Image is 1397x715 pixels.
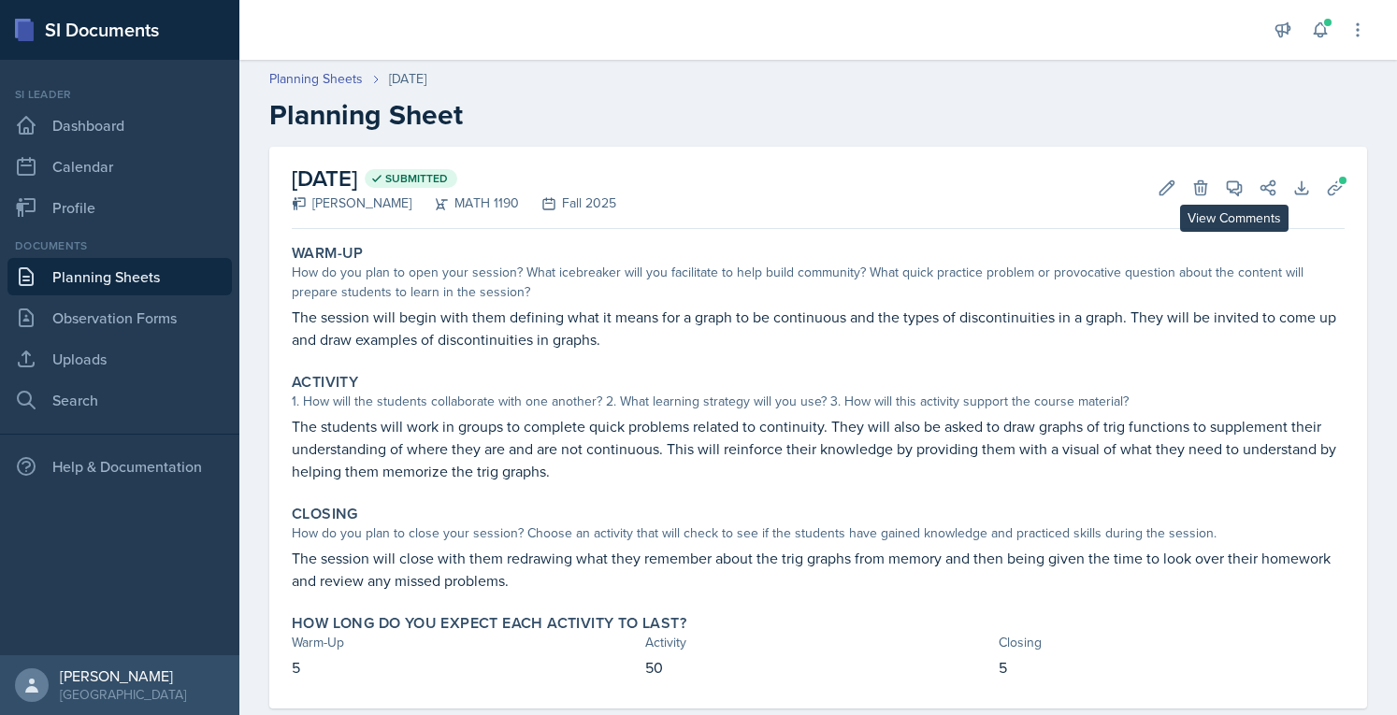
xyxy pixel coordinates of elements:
div: Help & Documentation [7,448,232,485]
p: The students will work in groups to complete quick problems related to continuity. They will also... [292,415,1345,482]
p: The session will begin with them defining what it means for a graph to be continuous and the type... [292,306,1345,350]
h2: Planning Sheet [269,98,1367,132]
div: Activity [645,633,991,652]
div: [DATE] [389,69,426,89]
p: 5 [292,656,638,679]
div: [PERSON_NAME] [60,666,186,685]
div: How do you plan to close your session? Choose an activity that will check to see if the students ... [292,523,1345,543]
a: Planning Sheets [7,258,232,295]
a: Dashboard [7,107,232,144]
p: 5 [999,656,1345,679]
div: [PERSON_NAME] [292,193,411,213]
a: Observation Forms [7,299,232,336]
div: MATH 1190 [411,193,519,213]
button: View Comments [1217,171,1251,205]
span: Submitted [385,171,448,186]
div: [GEOGRAPHIC_DATA] [60,685,186,704]
a: Uploads [7,340,232,378]
div: 1. How will the students collaborate with one another? 2. What learning strategy will you use? 3.... [292,392,1345,411]
div: How do you plan to open your session? What icebreaker will you facilitate to help build community... [292,263,1345,302]
div: Closing [999,633,1345,652]
a: Planning Sheets [269,69,363,89]
a: Calendar [7,148,232,185]
h2: [DATE] [292,162,616,195]
a: Profile [7,189,232,226]
div: Fall 2025 [519,193,616,213]
div: Warm-Up [292,633,638,652]
p: The session will close with them redrawing what they remember about the trig graphs from memory a... [292,547,1345,592]
p: 50 [645,656,991,679]
a: Search [7,381,232,419]
div: Documents [7,237,232,254]
label: How long do you expect each activity to last? [292,614,686,633]
div: Si leader [7,86,232,103]
label: Closing [292,505,358,523]
label: Activity [292,373,358,392]
label: Warm-Up [292,244,364,263]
